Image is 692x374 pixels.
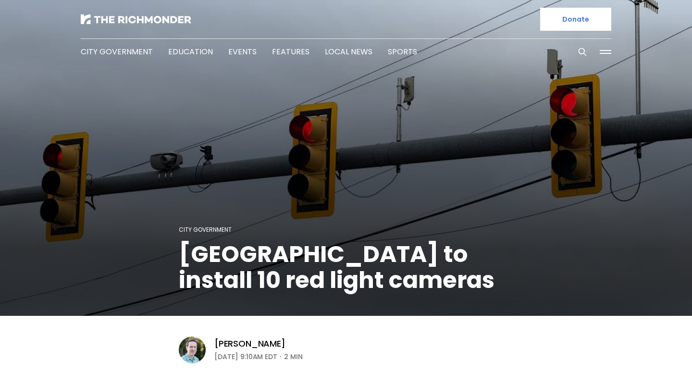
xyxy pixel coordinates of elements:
time: [DATE] 9:10AM EDT [214,351,277,362]
button: Search this site [575,45,590,59]
h1: [GEOGRAPHIC_DATA] to install 10 red light cameras [179,241,513,293]
a: Events [228,46,257,57]
a: Sports [388,46,417,57]
span: 2 min [284,351,303,362]
a: [PERSON_NAME] [214,338,285,349]
img: The Richmonder [81,14,191,24]
a: City Government [81,46,153,57]
a: Features [272,46,309,57]
a: City Government [179,225,232,234]
img: Michael Phillips [179,337,206,363]
a: Local News [325,46,372,57]
a: Donate [540,8,611,31]
a: Education [168,46,213,57]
